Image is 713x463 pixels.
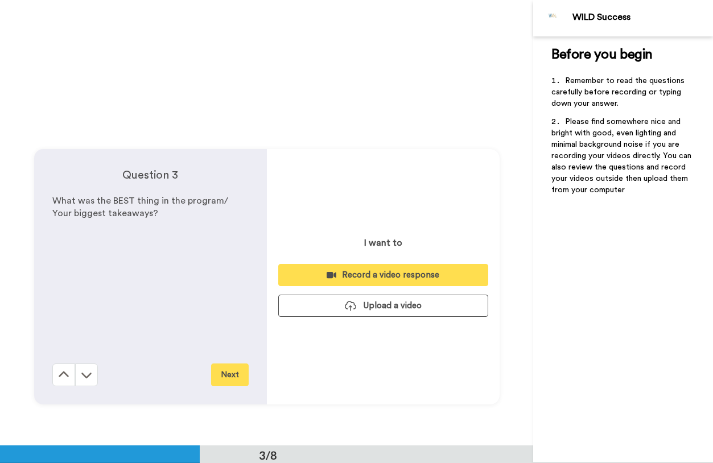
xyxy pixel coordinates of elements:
div: 3/8 [241,447,295,463]
span: Please find somewhere nice and bright with good, even lighting and minimal background noise if yo... [551,118,694,194]
h4: Question 3 [52,167,249,183]
span: What was the BEST thing in the program/ Your biggest takeaways? [52,196,230,218]
div: WILD Success [572,12,712,23]
button: Record a video response [278,264,488,286]
img: Profile Image [539,5,567,32]
p: I want to [364,236,402,250]
div: Record a video response [287,269,479,281]
button: Next [211,363,249,386]
span: Remember to read the questions carefully before recording or typing down your answer. [551,77,687,108]
button: Upload a video [278,295,488,317]
span: Before you begin [551,48,652,61]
